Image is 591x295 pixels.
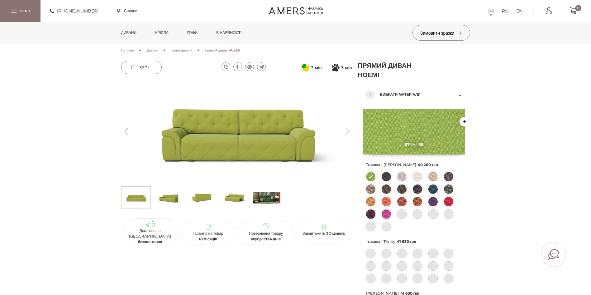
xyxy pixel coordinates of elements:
a: Крісла [150,22,173,44]
span: 3 міс. [311,64,322,71]
svg: Покупка частинами від Монобанку [332,64,340,71]
a: Дивани [117,22,141,44]
a: Прямі дивани [171,47,192,53]
button: Previous [121,128,132,135]
span: Замовити зразки [420,30,462,36]
p: Доставка по [GEOGRAPHIC_DATA] [125,228,175,245]
span: Дивани [146,48,158,52]
span: 360° [139,65,149,71]
img: s_ [253,188,280,207]
b: безкоштовна [138,239,162,244]
div: 1 [366,91,374,99]
a: whatsapp [245,62,254,71]
img: Прямий диван НОЕМІ s-3 [221,188,248,207]
button: Замовити зразки [412,25,470,41]
span: Головна [121,48,134,52]
a: в наявності [212,22,246,44]
span: Тканина - Trinity [366,238,462,246]
a: Головна [121,47,134,53]
a: facebook [233,62,242,71]
span: Прямі дивани [171,48,192,52]
a: Салони [117,8,137,14]
a: [PHONE_NUMBER] [50,7,98,15]
a: viber [222,62,230,71]
a: 360° [121,61,162,74]
p: Завантажити 3D модель [299,231,349,236]
b: 18 місяців [199,237,217,241]
a: UA [488,7,494,15]
img: Прямий диван НОЕМІ s-0 [122,188,150,207]
a: RU [502,7,508,15]
span: 40 260 грн [418,162,438,167]
p: Гарантія на товар [183,231,233,242]
span: 41 630 грн [397,239,416,244]
svg: Оплата частинами від ПриватБанку [302,64,309,71]
img: Прямий диван НОЕМІ s-1 [155,188,182,207]
b: 14 днів [268,237,281,241]
img: Прямий диван НОЕМІ s-2 [188,188,215,207]
span: Etna - 35 [363,142,465,147]
img: Прямий диван НОЕМІ -0 [121,80,353,183]
span: Тканина - [PERSON_NAME] [366,161,462,169]
a: Дивани [146,47,158,53]
a: telegram [257,62,266,71]
h1: Прямий диван НОЕМІ [358,61,430,80]
span: 3 міс. [341,64,353,71]
span: Вибрати матеріали [380,91,457,98]
img: Etna - 35 [363,109,465,155]
a: EN [516,7,522,15]
button: Next [342,128,353,135]
a: Пуфи [183,22,203,44]
p: Повернення товару впродовж [241,231,291,242]
span: 0 [575,5,581,11]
